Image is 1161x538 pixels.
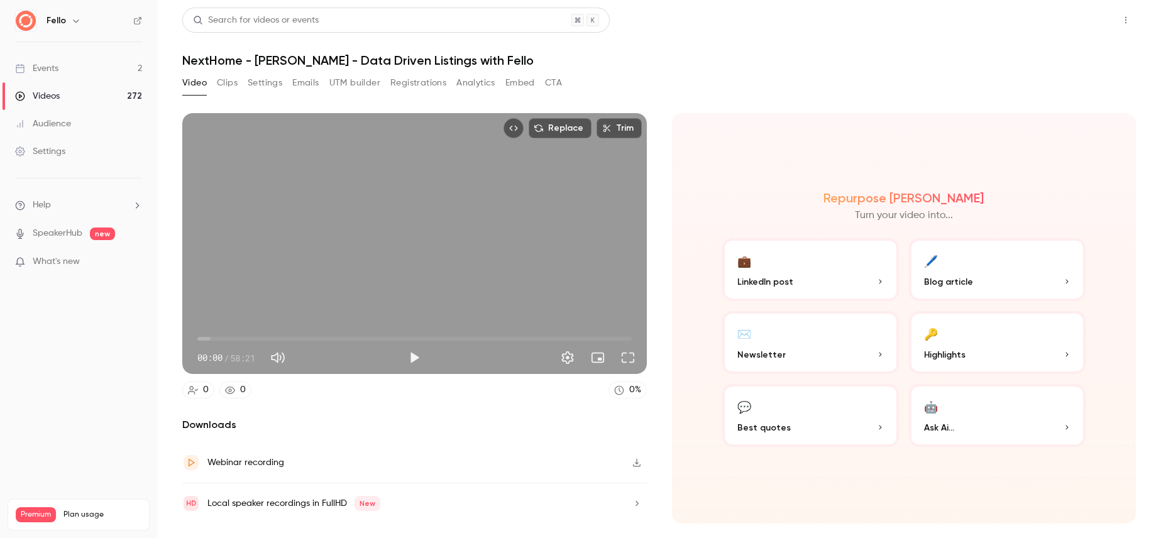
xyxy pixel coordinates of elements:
[329,73,380,93] button: UTM builder
[909,384,1086,447] button: 🤖Ask Ai...
[1116,10,1136,30] button: Top Bar Actions
[722,384,899,447] button: 💬Best quotes
[503,118,524,138] button: Embed video
[608,382,647,398] a: 0%
[529,118,592,138] button: Replace
[924,397,938,416] div: 🤖
[505,73,535,93] button: Embed
[182,382,214,398] a: 0
[597,118,642,138] button: Trim
[15,62,58,75] div: Events
[823,190,984,206] h2: Repurpose [PERSON_NAME]
[20,20,30,30] img: logo_orange.svg
[35,20,62,30] div: v 4.0.25
[924,275,973,288] span: Blog article
[737,348,786,361] span: Newsletter
[545,73,562,93] button: CTA
[722,311,899,374] button: ✉️Newsletter
[292,73,319,93] button: Emails
[207,496,380,511] div: Local speaker recordings in FullHD
[15,145,65,158] div: Settings
[20,33,30,43] img: website_grey.svg
[197,351,255,365] div: 00:00
[737,275,793,288] span: LinkedIn post
[207,455,284,470] div: Webinar recording
[193,14,319,27] div: Search for videos or events
[615,345,641,370] button: Full screen
[456,73,495,93] button: Analytics
[125,73,135,83] img: tab_keywords_by_traffic_grey.svg
[737,421,791,434] span: Best quotes
[219,382,251,398] a: 0
[182,53,1136,68] h1: NextHome - [PERSON_NAME] - Data Driven Listings with Fello
[48,74,113,82] div: Domain Overview
[855,208,953,223] p: Turn your video into...
[1056,8,1106,33] button: Share
[224,351,229,365] span: /
[34,73,44,83] img: tab_domain_overview_orange.svg
[924,324,938,343] div: 🔑
[585,345,610,370] button: Turn on miniplayer
[555,345,580,370] button: Settings
[909,238,1086,301] button: 🖊️Blog article
[33,33,138,43] div: Domain: [DOMAIN_NAME]
[203,383,209,397] div: 0
[737,324,751,343] div: ✉️
[924,251,938,270] div: 🖊️
[139,74,212,82] div: Keywords by Traffic
[16,11,36,31] img: Fello
[924,421,954,434] span: Ask Ai...
[63,510,141,520] span: Plan usage
[217,73,238,93] button: Clips
[182,73,207,93] button: Video
[230,351,255,365] span: 58:21
[355,496,380,511] span: New
[16,507,56,522] span: Premium
[15,199,142,212] li: help-dropdown-opener
[909,311,1086,374] button: 🔑Highlights
[33,227,82,240] a: SpeakerHub
[33,199,51,212] span: Help
[197,351,223,365] span: 00:00
[15,118,71,130] div: Audience
[182,417,647,432] h2: Downloads
[402,345,427,370] button: Play
[722,238,899,301] button: 💼LinkedIn post
[90,228,115,240] span: new
[390,73,446,93] button: Registrations
[240,383,246,397] div: 0
[924,348,966,361] span: Highlights
[15,90,60,102] div: Videos
[737,251,751,270] div: 💼
[629,383,641,397] div: 0 %
[33,255,80,268] span: What's new
[737,397,751,416] div: 💬
[248,73,282,93] button: Settings
[47,14,66,27] h6: Fello
[265,345,290,370] button: Mute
